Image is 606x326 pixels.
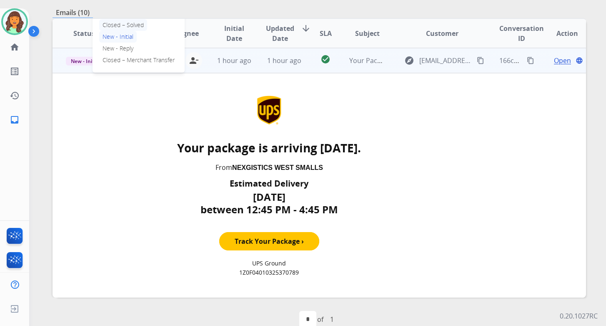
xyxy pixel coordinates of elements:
span: UPS Ground [252,259,286,267]
span: Customer [426,28,458,38]
mat-icon: arrow_downward [301,23,311,33]
mat-icon: language [576,57,583,64]
span: [EMAIL_ADDRESS][DOMAIN_NAME] [419,56,472,66]
span: Subject [355,28,380,38]
span: 1Z0F04010325370789 [239,268,299,276]
th: Action [536,19,586,48]
span: 1 hour ago [217,56,251,65]
tr: UPS.com [66,87,473,133]
mat-icon: list_alt [10,66,20,76]
mat-icon: content_copy [527,57,534,64]
mat-icon: person_remove [189,56,199,66]
span: Your package is arriving [DATE]. [177,140,361,156]
p: New - Reply [99,43,137,54]
span: From [215,163,323,172]
span: New - Initial [66,57,105,66]
mat-icon: check_circle [321,54,331,64]
mat-icon: inbox [10,115,20,125]
mat-icon: history [10,91,20,101]
a: Track Your Package › [220,235,319,248]
img: UPS [254,95,284,125]
mat-icon: explore [404,56,414,66]
p: New - Initial [99,31,137,43]
span: Your Package Is Coming [DATE] [349,56,447,65]
span: Estimated Delivery [230,178,308,189]
p: Closed – Solved [99,19,147,31]
p: 0.20.1027RC [560,311,598,321]
img: avatar [3,10,26,33]
span: Updated Date [266,23,294,43]
span: [DATE] between 12:45 PM - 4:45 PM [200,190,338,216]
mat-icon: home [10,42,20,52]
div: of [317,314,323,324]
p: Closed – Merchant Transfer [99,54,178,66]
span: Status [73,28,95,38]
span: Open [554,56,571,66]
strong: NEXGISTICS WEST SMALLS [232,164,323,171]
span: SLA [320,28,332,38]
mat-icon: content_copy [477,57,484,64]
span: Conversation ID [499,23,544,43]
span: 1 hour ago [267,56,301,65]
span: Initial Date [216,23,252,43]
p: Emails (10) [53,8,93,18]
